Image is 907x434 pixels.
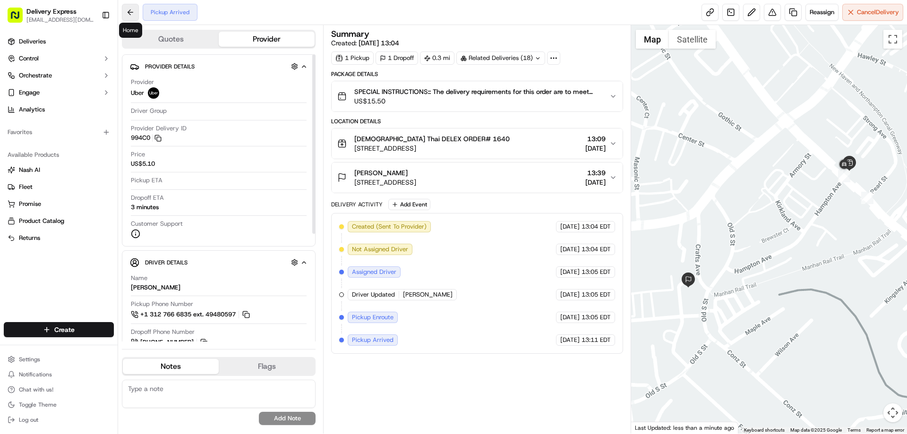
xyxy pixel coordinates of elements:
span: 13:05 EDT [582,268,611,276]
span: Assigned Driver [352,268,396,276]
span: Map data ©2025 Google [790,427,842,433]
span: +1 312 766 6835 ext. 49480597 [140,310,236,319]
button: 994C0 [131,134,162,142]
span: • [78,172,82,179]
span: Pylon [94,234,114,241]
button: Log out [4,413,114,426]
span: [DATE] [560,313,580,322]
span: Provider [131,78,154,86]
button: Fleet [4,179,114,195]
span: Dropoff Phone Number [131,328,195,336]
a: Nash AI [8,166,110,174]
div: 1 Pickup [331,51,374,65]
span: [DATE] [560,245,580,254]
button: Reassign [805,4,839,21]
span: Price [131,150,145,159]
span: 13:05 EDT [582,290,611,299]
span: Toggle Theme [19,401,57,408]
button: Show satellite imagery [669,30,716,49]
div: We're available if you need us! [43,100,130,107]
div: Available Products [4,147,114,162]
span: Cancel Delivery [857,8,899,17]
span: Nash AI [19,166,40,174]
span: Notifications [19,371,52,378]
span: • [78,146,82,154]
a: 💻API Documentation [76,207,155,224]
a: Report a map error [866,427,904,433]
button: Driver Details [130,255,308,270]
span: Customer Support [131,220,183,228]
div: [PERSON_NAME] [131,283,180,292]
span: Promise [19,200,41,208]
img: 1736555255976-a54dd68f-1ca7-489b-9aae-adbdc363a1c4 [19,147,26,154]
span: US$15.50 [354,96,601,106]
div: Past conversations [9,123,63,130]
button: Orchestrate [4,68,114,83]
span: 13:05 EDT [582,313,611,322]
span: Driver Updated [352,290,395,299]
span: Provider Details [145,63,195,70]
a: [PHONE_NUMBER] [131,337,209,348]
button: Promise [4,196,114,212]
img: 1736555255976-a54dd68f-1ca7-489b-9aae-adbdc363a1c4 [9,90,26,107]
div: Start new chat [43,90,155,100]
div: 3 minutes [131,203,159,212]
span: [DEMOGRAPHIC_DATA] Thai DELEX ORDER# 1640 [354,134,510,144]
span: [DATE] [585,144,606,153]
div: Home [119,23,142,38]
span: Dropoff ETA [131,194,164,202]
a: Open this area in Google Maps (opens a new window) [633,421,665,434]
img: 1756434665150-4e636765-6d04-44f2-b13a-1d7bbed723a0 [20,90,37,107]
span: [DATE] [560,268,580,276]
button: Delivery Express[EMAIL_ADDRESS][DOMAIN_NAME] [4,4,98,26]
span: 13:11 EDT [582,336,611,344]
div: Delivery Activity [331,201,383,208]
span: [DATE] [585,178,606,187]
button: Control [4,51,114,66]
button: SPECIAL INSTRUCTIONS:: The delivery requirements for this order are to meet with customer and han... [332,81,622,111]
span: [PERSON_NAME] [403,290,453,299]
a: Product Catalog [8,217,110,225]
button: Provider [219,32,315,47]
div: Location Details [331,118,623,125]
span: Not Assigned Driver [352,245,408,254]
span: [DATE] [84,172,103,179]
button: Delivery Express [26,7,77,16]
button: Nash AI [4,162,114,178]
a: Fleet [8,183,110,191]
button: [DEMOGRAPHIC_DATA] Thai DELEX ORDER# 1640[STREET_ADDRESS]13:09[DATE] [332,128,622,159]
div: Last Updated: less than a minute ago [631,422,738,434]
span: [STREET_ADDRESS] [354,144,510,153]
span: Control [19,54,39,63]
span: Orchestrate [19,71,52,80]
button: [PERSON_NAME][STREET_ADDRESS]13:39[DATE] [332,162,622,193]
span: 13:04 EDT [582,222,611,231]
span: [DATE] [560,290,580,299]
button: Quotes [123,32,219,47]
a: +1 312 766 6835 ext. 49480597 [131,309,251,320]
button: Add Event [388,199,430,210]
img: Google [633,421,665,434]
div: Related Deliveries (18) [456,51,545,65]
img: uber-new-logo.jpeg [148,87,159,99]
span: Engage [19,88,40,97]
span: [PHONE_NUMBER] [140,338,194,347]
button: CancelDelivery [842,4,903,21]
span: Provider Delivery ID [131,124,187,133]
div: Favorites [4,125,114,140]
span: Create [54,325,75,334]
button: Notes [123,359,219,374]
span: [PERSON_NAME] [29,146,77,154]
h3: Summary [331,30,369,38]
span: Uber [131,89,144,97]
span: Chat with us! [19,386,53,393]
button: Engage [4,85,114,100]
span: Product Catalog [19,217,64,225]
a: Promise [8,200,110,208]
a: Deliveries [4,34,114,49]
span: Log out [19,416,38,424]
p: Welcome 👋 [9,38,172,53]
input: Got a question? Start typing here... [25,61,170,71]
